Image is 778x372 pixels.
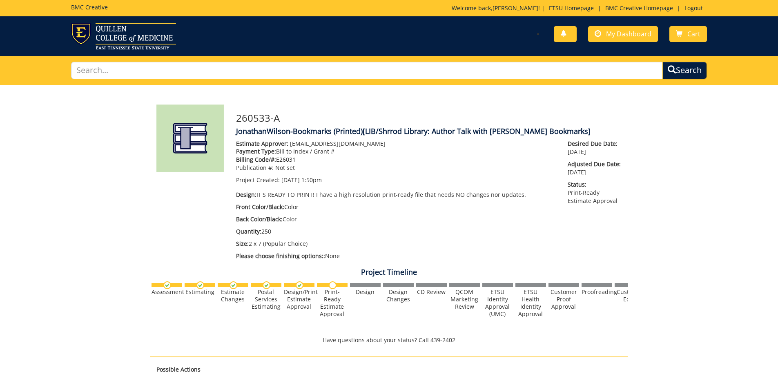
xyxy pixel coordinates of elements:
img: no [329,281,337,289]
p: Print-Ready Estimate Approval [568,180,622,205]
p: [DATE] [568,160,622,176]
div: ETSU Identity Approval (UMC) [482,288,513,318]
div: Design [350,288,381,296]
div: Postal Services Estimating [251,288,281,310]
a: My Dashboard [588,26,658,42]
span: My Dashboard [606,29,651,38]
div: Assessment [152,288,182,296]
img: checkmark [296,281,303,289]
div: Customer Proof Approval [548,288,579,310]
a: ETSU Homepage [545,4,598,12]
div: CD Review [416,288,447,296]
span: Publication #: [236,164,274,172]
span: Not set [275,164,295,172]
p: IT'S READY TO PRINT! I have a high resolution print-ready file that needs NO changes nor updates. [236,191,556,199]
div: Design/Print Estimate Approval [284,288,314,310]
img: ETSU logo [71,23,176,49]
h4: Project Timeline [150,268,628,276]
img: Product featured image [156,105,224,172]
p: None [236,252,556,260]
a: Logout [680,4,707,12]
div: Proofreading [582,288,612,296]
img: checkmark [163,281,171,289]
span: Desired Due Date: [568,140,622,148]
div: QCOM Marketing Review [449,288,480,310]
p: [DATE] [568,140,622,156]
span: Quantity: [236,227,261,235]
div: ETSU Health Identity Approval [515,288,546,318]
span: Size: [236,240,249,247]
p: 2 x 7 (Popular Choice) [236,240,556,248]
img: checkmark [196,281,204,289]
p: 250 [236,227,556,236]
span: Cart [687,29,700,38]
p: Have questions about your status? Call 439-2402 [150,336,628,344]
div: Print-Ready Estimate Approval [317,288,348,318]
p: Color [236,203,556,211]
span: Back Color/Black: [236,215,283,223]
p: E26031 [236,156,556,164]
span: Design: [236,191,256,198]
img: checkmark [263,281,270,289]
div: Estimate Changes [218,288,248,303]
p: Bill to Index / Grant # [236,147,556,156]
h5: BMC Creative [71,4,108,10]
span: [DATE] 1:50pm [281,176,322,184]
span: Status: [568,180,622,189]
a: Cart [669,26,707,42]
span: Front Color/Black: [236,203,284,211]
h3: 260533-A [236,113,622,123]
h4: JonathanWilson-Bookmarks (Printed) [236,127,622,136]
span: Please choose finishing options:: [236,252,325,260]
span: Project Created: [236,176,280,184]
span: Adjusted Due Date: [568,160,622,168]
div: Customer Edits [615,288,645,303]
input: Search... [71,62,663,79]
span: [LIB/Shrrod Library: Author Talk with [PERSON_NAME] Bookmarks] [363,126,591,136]
div: Design Changes [383,288,414,303]
a: [PERSON_NAME] [493,4,538,12]
span: Estimate Approver: [236,140,288,147]
button: Search [662,62,707,79]
span: Billing Code/#: [236,156,276,163]
p: [EMAIL_ADDRESS][DOMAIN_NAME] [236,140,556,148]
span: Payment Type: [236,147,276,155]
img: checkmark [230,281,237,289]
p: Color [236,215,556,223]
p: Welcome back, ! | | | [452,4,707,12]
a: BMC Creative Homepage [601,4,677,12]
div: Estimating [185,288,215,296]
